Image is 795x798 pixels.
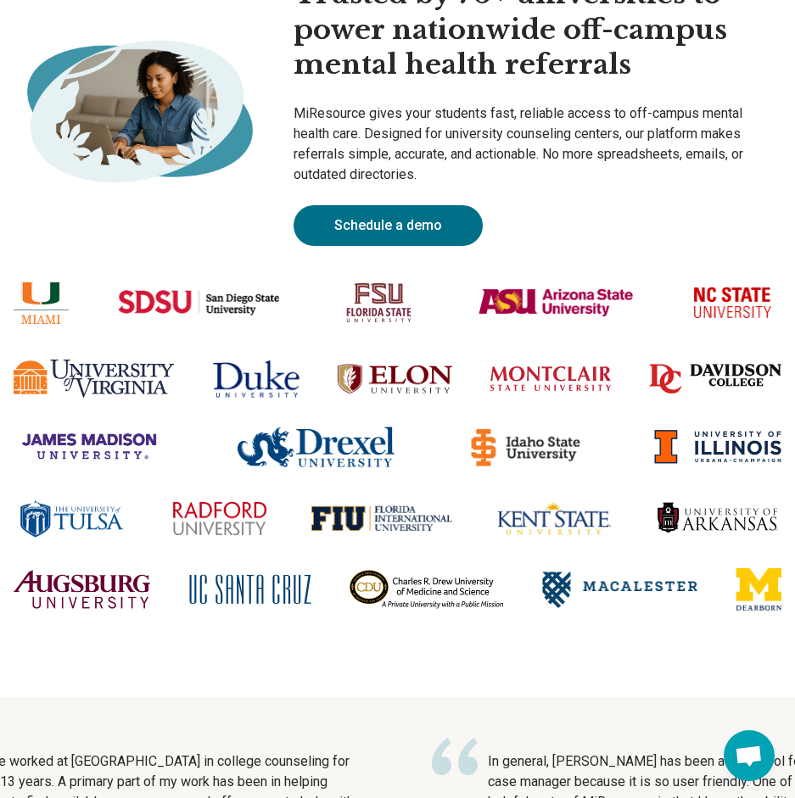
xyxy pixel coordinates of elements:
[683,279,781,326] img: North Carolina State University
[736,568,781,611] img: University of Michigan-Dearborn
[14,282,69,324] img: University of Miami
[294,103,781,185] p: MiResource gives your students fast, reliable access to off-campus mental health care. Designed f...
[294,205,483,246] a: Schedule a demo
[173,501,266,536] img: Radford University
[724,730,775,781] div: Open chat
[468,426,583,468] img: Idaho State University
[649,364,781,393] img: Davidson College
[656,502,781,534] img: University of Arkansas
[338,364,452,394] img: Elon University
[14,570,150,609] img: Augsburg University
[350,570,503,609] img: Charles R. Drew University of Medicine and Science
[14,495,128,542] img: The University of Tulsa
[118,283,279,321] img: San Diego State University
[497,501,611,535] img: Kent State University
[14,360,174,399] img: University of Virginia
[212,360,300,398] img: Duke University
[478,287,634,317] img: Arizona State University
[236,426,396,468] img: Drexel University
[329,273,428,332] img: Florida State University
[542,572,697,608] img: Macalester College
[189,574,311,605] img: University of California at Santa Cruz
[14,425,165,468] img: James Madison University
[311,505,452,531] img: Florida International University
[490,366,611,390] img: Montclair State University
[654,429,781,464] img: University of Illinois at Urbana-Champaign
